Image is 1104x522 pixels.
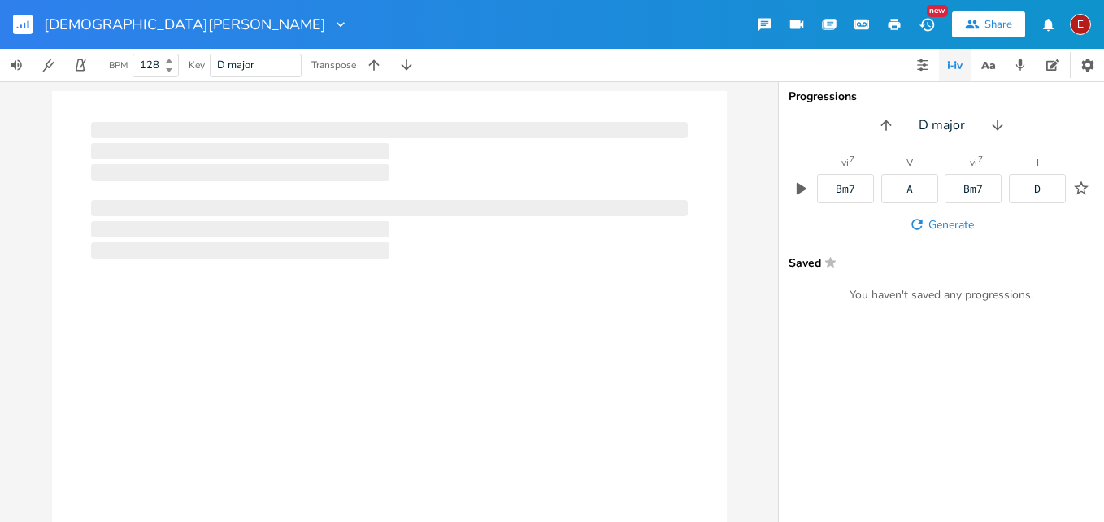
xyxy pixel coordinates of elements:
[189,60,205,70] div: Key
[978,155,983,163] sup: 7
[952,11,1025,37] button: Share
[984,17,1012,32] div: Share
[789,91,1094,102] div: Progressions
[841,158,849,167] div: vi
[1070,14,1091,35] div: ECMcCready
[906,184,913,194] div: A
[1037,158,1039,167] div: I
[963,184,983,194] div: Bm7
[1034,184,1041,194] div: D
[928,217,974,233] span: Generate
[902,210,980,239] button: Generate
[109,61,128,70] div: BPM
[217,58,254,72] span: D major
[311,60,356,70] div: Transpose
[970,158,977,167] div: vi
[927,5,948,17] div: New
[911,10,943,39] button: New
[789,256,1084,268] span: Saved
[1070,6,1091,43] button: E
[44,17,326,32] span: [DEMOGRAPHIC_DATA][PERSON_NAME]
[919,116,965,135] span: D major
[906,158,913,167] div: V
[836,184,855,194] div: Bm7
[789,288,1094,302] div: You haven't saved any progressions.
[850,155,854,163] sup: 7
